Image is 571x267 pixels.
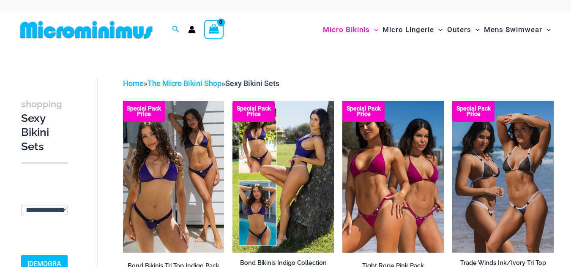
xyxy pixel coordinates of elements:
span: Menu Toggle [434,19,443,40]
img: Collection Pack F [342,101,444,253]
span: Micro Lingerie [382,19,434,40]
b: Special Pack Price [452,106,495,117]
a: Collection Pack F Collection Pack B (3)Collection Pack B (3) [342,101,444,253]
b: Special Pack Price [342,106,385,117]
a: Micro LingerieMenu ToggleMenu Toggle [380,17,445,43]
a: The Micro Bikini Shop [148,79,221,88]
a: OutersMenu ToggleMenu Toggle [445,17,482,43]
b: Special Pack Price [123,106,165,117]
nav: Site Navigation [320,16,554,44]
span: » » [123,79,279,88]
a: Micro BikinisMenu ToggleMenu Toggle [321,17,380,43]
span: Menu Toggle [542,19,551,40]
span: Micro Bikinis [323,19,370,40]
a: Bond Inidgo Collection Pack (10) Bond Indigo Bikini Collection Pack Back (6)Bond Indigo Bikini Co... [232,101,334,253]
span: shopping [21,99,62,109]
a: Account icon link [188,26,196,33]
span: Outers [447,19,471,40]
img: Bond Indigo Tri Top Pack (1) [123,101,224,253]
b: Special Pack Price [232,106,275,117]
span: Sexy Bikini Sets [225,79,279,88]
img: Top Bum Pack [452,101,554,253]
a: Mens SwimwearMenu ToggleMenu Toggle [482,17,553,43]
span: Menu Toggle [370,19,378,40]
select: wpc-taxonomy-pa_fabric-type-746009 [21,205,68,215]
a: Home [123,79,144,88]
a: Top Bum Pack Top Bum Pack bTop Bum Pack b [452,101,554,253]
span: Menu Toggle [471,19,480,40]
span: Mens Swimwear [484,19,542,40]
a: View Shopping Cart, empty [204,20,224,39]
img: MM SHOP LOGO FLAT [17,20,156,39]
a: Search icon link [172,24,180,35]
h3: Sexy Bikini Sets [21,97,68,154]
a: Bond Indigo Tri Top Pack (1) Bond Indigo Tri Top Pack Back (1)Bond Indigo Tri Top Pack Back (1) [123,101,224,253]
img: Bond Inidgo Collection Pack (10) [232,101,334,253]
